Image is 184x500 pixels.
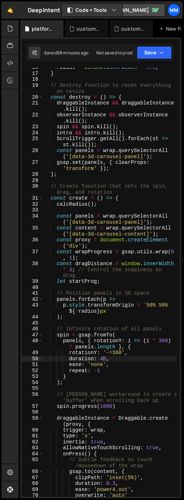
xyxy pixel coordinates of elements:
div: 65 [22,457,43,469]
div: 66 [22,469,43,475]
div: 22 [22,112,43,124]
div: 18 [22,76,43,82]
div: 34 [22,213,43,225]
div: platform.js [32,25,55,32]
div: 50 [22,356,43,362]
div: 21 [22,100,43,112]
div: 26 [22,148,43,160]
div: 52 [22,368,43,374]
div: 64 [22,451,43,457]
button: Code + Tools [62,4,122,17]
button: Save [137,46,172,59]
div: 46 [22,326,43,332]
div: DeepIntent [28,6,61,14]
div: 24 [22,130,43,136]
div: Not saved to prod [96,50,132,56]
div: 30 [22,183,43,195]
div: 53 [22,374,43,380]
div: 63 [22,445,43,451]
div: 29 [22,178,43,184]
div: 20 [22,94,43,101]
div: 27 [22,160,43,171]
div: 51 [22,362,43,368]
div: 68 [22,481,43,487]
div: 45 [22,320,43,326]
div: 33 [22,207,43,213]
div: 58 [22,409,43,415]
div: 42 [22,296,43,303]
div: 70 [22,492,43,499]
div: 31 [22,195,43,201]
div: 49 [22,350,43,356]
div: 47 [22,332,43,338]
div: 41 [22,290,43,296]
div: 39 [22,278,43,285]
div: custom.css [121,25,144,32]
div: 67 [22,475,43,481]
div: 28 [22,171,43,178]
div: 58 minutes ago [57,50,88,56]
div: 48 [22,338,43,350]
div: 55 [22,385,43,392]
div: 19 [22,82,43,94]
div: 32 [22,201,43,207]
div: 69 [22,487,43,493]
div: 25 [22,136,43,148]
div: 57 [22,403,43,410]
div: 56 [22,392,43,403]
div: 59 [22,415,43,427]
div: 16 [22,64,43,71]
a: mm [167,4,180,17]
a: [DOMAIN_NAME] [100,4,165,17]
div: 43 [22,302,43,314]
div: Saved [44,50,88,56]
div: 44 [22,314,43,320]
div: 61 [22,433,43,439]
div: custom.js [76,25,100,32]
div: 62 [22,439,43,445]
div: 60 [22,427,43,433]
div: 17 [22,71,43,77]
div: 54 [22,380,43,386]
div: 37 [22,249,43,261]
div: 38 [22,261,43,279]
div: 40 [22,285,43,291]
div: 23 [22,124,43,130]
a: 🤙 [1,1,19,19]
div: 35 [22,225,43,237]
div: 36 [22,237,43,249]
